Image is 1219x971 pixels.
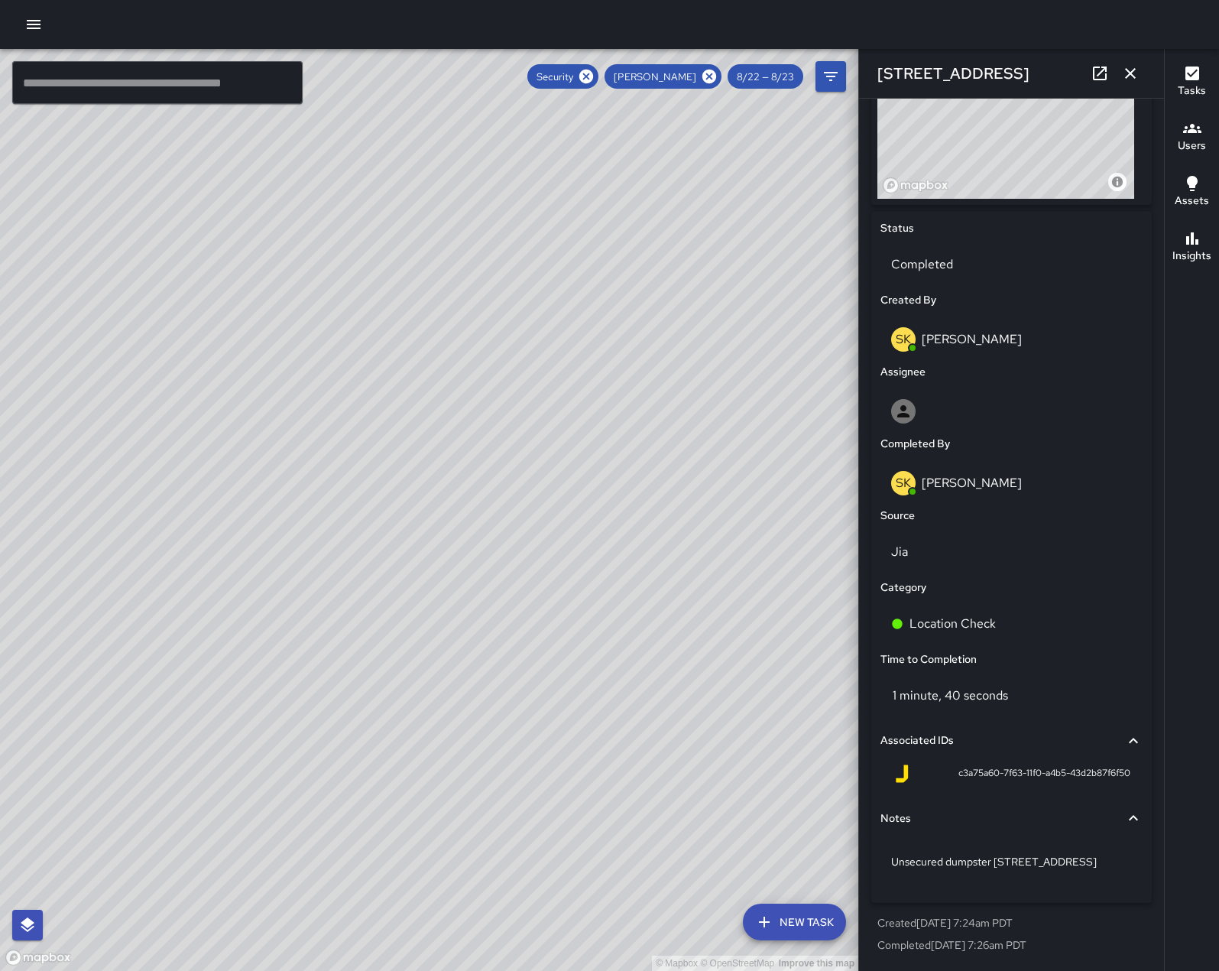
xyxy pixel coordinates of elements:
[1172,248,1211,265] h6: Insights
[880,508,915,524] h6: Source
[896,474,911,492] p: SK
[958,766,1130,781] span: c3a75a60-7f63-11f0-a4b5-43d2b87f6f50
[1165,110,1219,165] button: Users
[880,801,1143,836] div: Notes
[891,854,1132,869] p: Unsecured dumpster [STREET_ADDRESS]
[891,255,1132,274] p: Completed
[605,70,705,83] span: [PERSON_NAME]
[880,220,914,237] h6: Status
[922,331,1022,347] p: [PERSON_NAME]
[1178,83,1206,99] h6: Tasks
[527,70,582,83] span: Security
[880,580,926,596] h6: Category
[880,436,950,453] h6: Completed By
[728,70,803,83] span: 8/22 — 8/23
[893,687,1008,703] p: 1 minute, 40 seconds
[877,915,1146,930] p: Created [DATE] 7:24am PDT
[605,64,721,89] div: [PERSON_NAME]
[1165,55,1219,110] button: Tasks
[1165,220,1219,275] button: Insights
[909,615,996,633] p: Location Check
[896,330,911,349] p: SK
[880,651,977,668] h6: Time to Completion
[1165,165,1219,220] button: Assets
[815,61,846,92] button: Filters
[527,64,598,89] div: Security
[891,543,1132,561] p: Jia
[922,475,1022,491] p: [PERSON_NAME]
[1178,138,1206,154] h6: Users
[880,810,911,827] h6: Notes
[880,292,936,309] h6: Created By
[880,364,926,381] h6: Assignee
[1175,193,1209,209] h6: Assets
[877,61,1029,86] h6: [STREET_ADDRESS]
[743,904,846,940] button: New Task
[880,723,1143,758] div: Associated IDs
[877,937,1146,953] p: Completed [DATE] 7:26am PDT
[880,732,954,749] h6: Associated IDs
